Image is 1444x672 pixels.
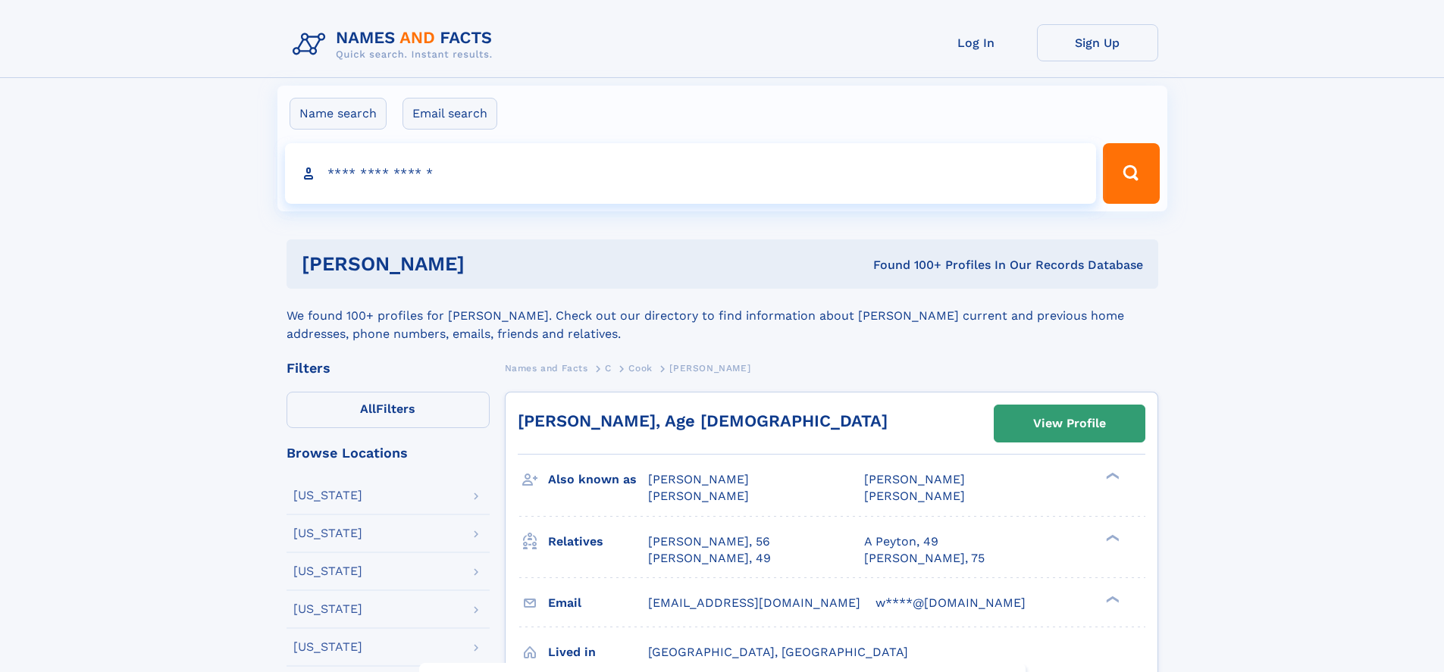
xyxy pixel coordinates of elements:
[518,411,888,430] a: [PERSON_NAME], Age [DEMOGRAPHIC_DATA]
[293,603,362,615] div: [US_STATE]
[1102,471,1120,481] div: ❯
[548,467,648,492] h3: Also known as
[669,363,750,374] span: [PERSON_NAME]
[548,590,648,616] h3: Email
[1033,406,1106,441] div: View Profile
[360,402,376,416] span: All
[648,533,770,550] a: [PERSON_NAME], 56
[1102,594,1120,604] div: ❯
[403,98,497,130] label: Email search
[293,641,362,653] div: [US_STATE]
[864,489,965,503] span: [PERSON_NAME]
[995,405,1145,442] a: View Profile
[287,392,490,428] label: Filters
[864,472,965,486] span: [PERSON_NAME]
[864,533,938,550] a: A Peyton, 49
[287,361,490,375] div: Filters
[293,489,362,502] div: [US_STATE]
[302,255,669,273] h1: [PERSON_NAME]
[628,363,652,374] span: Cook
[648,550,771,567] a: [PERSON_NAME], 49
[1102,533,1120,542] div: ❯
[505,358,588,377] a: Names and Facts
[293,527,362,539] div: [US_STATE]
[287,446,490,460] div: Browse Locations
[1103,143,1159,204] button: Search Button
[605,363,612,374] span: C
[648,645,908,659] span: [GEOGRAPHIC_DATA], [GEOGRAPHIC_DATA]
[287,289,1158,343] div: We found 100+ profiles for [PERSON_NAME]. Check out our directory to find information about [PERS...
[285,143,1097,204] input: search input
[864,550,985,567] a: [PERSON_NAME], 75
[548,639,648,665] h3: Lived in
[916,24,1037,61] a: Log In
[293,565,362,577] div: [US_STATE]
[648,472,749,486] span: [PERSON_NAME]
[548,529,648,555] h3: Relatives
[628,358,652,377] a: Cook
[605,358,612,377] a: C
[648,595,860,610] span: [EMAIL_ADDRESS][DOMAIN_NAME]
[287,24,505,65] img: Logo Names and Facts
[1037,24,1158,61] a: Sign Up
[290,98,387,130] label: Name search
[669,257,1143,273] div: Found 100+ Profiles In Our Records Database
[648,489,749,503] span: [PERSON_NAME]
